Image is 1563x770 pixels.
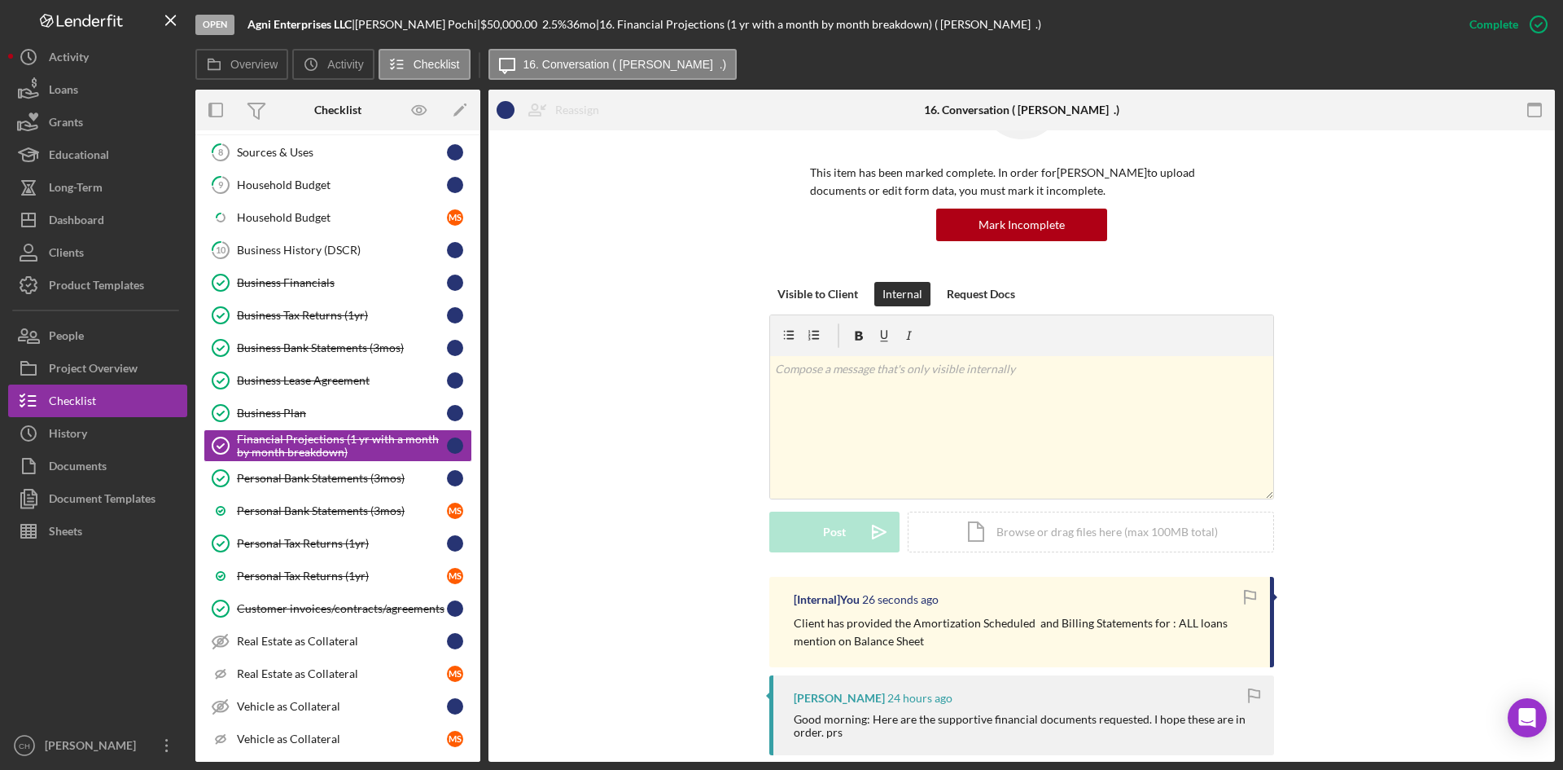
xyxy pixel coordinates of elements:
[887,692,952,705] time: 2025-08-26 12:54
[247,17,352,31] b: Agni Enterprises LLC
[49,385,96,421] div: Checklist
[8,73,187,106] button: Loans
[8,139,187,171] button: Educational
[49,269,144,306] div: Product Templates
[204,625,472,658] a: Real Estate as Collateral
[488,94,615,126] button: Reassign
[777,282,858,306] div: Visible to Client
[794,593,860,606] div: [Internal] You
[49,352,138,389] div: Project Overview
[379,49,471,80] button: Checklist
[204,332,472,364] a: Business Bank Statements (3mos)
[49,73,78,110] div: Loans
[237,211,447,224] div: Household Budget
[355,18,480,31] div: [PERSON_NAME] Pochi |
[810,164,1233,200] p: This item has been marked complete. In order for [PERSON_NAME] to upload documents or edit form d...
[49,204,104,240] div: Dashboard
[480,18,542,31] div: $50,000.00
[204,658,472,690] a: Real Estate as CollateralMS
[314,103,361,117] div: Checklist
[447,666,463,682] div: M S
[769,512,900,552] button: Post
[195,49,288,80] button: Overview
[237,700,447,713] div: Vehicle as Collateral
[882,282,922,306] div: Internal
[237,667,447,680] div: Real Estate as Collateral
[237,537,447,550] div: Personal Tax Returns (1yr)
[49,139,109,175] div: Educational
[204,169,472,201] a: 9Household Budget
[862,593,939,606] time: 2025-08-27 12:52
[947,282,1015,306] div: Request Docs
[567,18,596,31] div: 36 mo
[218,179,224,190] tspan: 9
[218,147,223,157] tspan: 8
[204,495,472,527] a: Personal Bank Statements (3mos)MS
[49,41,89,77] div: Activity
[447,503,463,519] div: M S
[1508,698,1547,737] div: Open Intercom Messenger
[237,146,447,159] div: Sources & Uses
[204,234,472,266] a: 10Business History (DSCR)
[555,94,599,126] div: Reassign
[49,236,84,273] div: Clients
[8,729,187,762] button: CH[PERSON_NAME]
[237,635,447,648] div: Real Estate as Collateral
[204,462,472,495] a: Personal Bank Statements (3mos)
[49,417,87,454] div: History
[49,482,155,519] div: Document Templates
[237,570,447,583] div: Personal Tax Returns (1yr)
[327,58,363,71] label: Activity
[292,49,374,80] button: Activity
[204,723,472,755] a: Vehicle as CollateralMS
[237,733,447,746] div: Vehicle as Collateral
[447,731,463,747] div: M S
[939,282,1023,306] button: Request Docs
[237,433,447,459] div: Financial Projections (1 yr with a month by month breakdown)
[49,171,103,208] div: Long-Term
[8,106,187,139] button: Grants
[8,385,187,417] button: Checklist
[204,364,472,397] a: Business Lease Agreement
[237,407,447,420] div: Business Plan
[204,429,472,462] a: Financial Projections (1 yr with a month by month breakdown)
[979,209,1065,241] div: Mark Incomplete
[8,236,187,269] button: Clients
[8,319,187,352] button: People
[237,276,447,289] div: Business Financials
[447,209,463,226] div: M S
[1453,8,1555,41] button: Complete
[204,592,472,625] a: Customer invoices/contracts/agreements
[8,204,187,236] button: Dashboard
[8,515,187,548] button: Sheets
[8,352,187,385] button: Project Overview
[237,602,447,615] div: Customer invoices/contracts/agreements
[204,136,472,169] a: 8Sources & Uses
[8,41,187,73] button: Activity
[237,178,447,191] div: Household Budget
[8,482,187,515] button: Document Templates
[924,103,1119,117] div: 16. Conversation ( [PERSON_NAME] .)
[204,397,472,429] a: Business Plan
[523,58,727,71] label: 16. Conversation ( [PERSON_NAME] .)
[204,527,472,560] a: Personal Tax Returns (1yr)
[216,244,226,255] tspan: 10
[41,729,147,766] div: [PERSON_NAME]
[794,614,1254,651] p: Client has provided the Amortization Scheduled and Billing Statements for : ALL loans mention on ...
[237,504,447,517] div: Personal Bank Statements (3mos)
[8,450,187,482] button: Documents
[8,269,187,301] button: Product Templates
[204,560,472,592] a: Personal Tax Returns (1yr)MS
[414,58,460,71] label: Checklist
[447,568,463,584] div: M S
[237,341,447,354] div: Business Bank Statements (3mos)
[794,692,885,705] div: [PERSON_NAME]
